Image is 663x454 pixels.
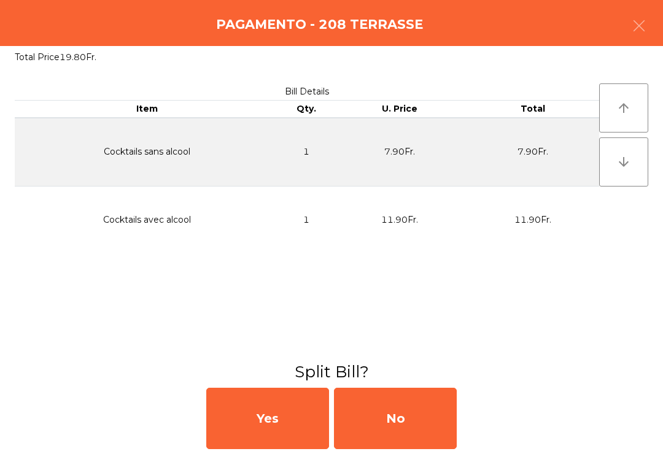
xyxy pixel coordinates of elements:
th: U. Price [333,101,467,118]
span: Bill Details [285,86,329,97]
span: 19.80Fr. [60,52,96,63]
h3: Split Bill? [9,361,654,383]
i: arrow_upward [616,101,631,115]
td: 1 [279,186,333,253]
td: 7.90Fr. [333,118,467,187]
button: arrow_downward [599,137,648,187]
td: 1 [279,118,333,187]
td: Cocktails avec alcool [15,186,279,253]
div: No [334,388,457,449]
td: 7.90Fr. [466,118,599,187]
h4: Pagamento - 208 TERRASSE [216,15,423,34]
th: Qty. [279,101,333,118]
th: Total [466,101,599,118]
td: 11.90Fr. [466,186,599,253]
td: Cocktails sans alcool [15,118,279,187]
i: arrow_downward [616,155,631,169]
th: Item [15,101,279,118]
span: Total Price [15,52,60,63]
td: 11.90Fr. [333,186,467,253]
div: Yes [206,388,329,449]
button: arrow_upward [599,83,648,133]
